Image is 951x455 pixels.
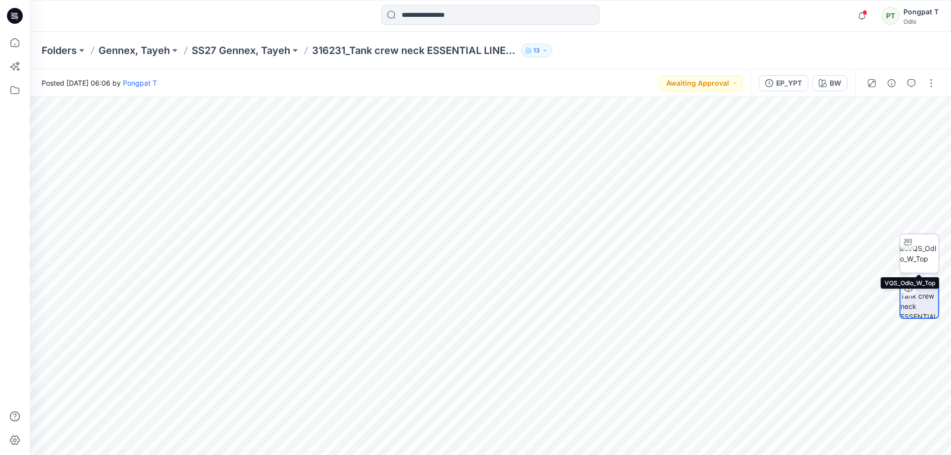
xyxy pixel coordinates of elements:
[900,280,938,318] img: 316231_Tank crew neck ESSENTIAL LINENCOOL_EP_YPT BW
[900,243,939,264] img: VQS_Odlo_W_Top
[42,44,77,57] a: Folders
[521,44,552,57] button: 13
[42,78,157,88] span: Posted [DATE] 06:06 by
[533,45,540,56] p: 13
[812,75,847,91] button: BW
[99,44,170,57] a: Gennex, Tayeh
[903,6,939,18] div: Pongpat T
[192,44,290,57] a: SS27 Gennex, Tayeh
[759,75,808,91] button: EP_YPT
[312,44,517,57] p: 316231_Tank crew neck ESSENTIAL LINENCOOL_EP_YPT
[830,78,841,89] div: BW
[123,79,157,87] a: Pongpat T
[884,75,899,91] button: Details
[903,18,939,25] div: Odlo
[882,7,899,25] div: PT
[776,78,802,89] div: EP_YPT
